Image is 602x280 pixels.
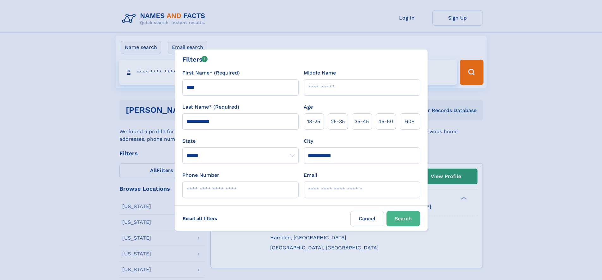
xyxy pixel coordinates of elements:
label: City [304,137,313,145]
div: Filters [182,55,208,64]
label: Cancel [350,211,384,226]
label: Last Name* (Required) [182,103,239,111]
label: State [182,137,299,145]
span: 60+ [405,118,415,125]
span: 35‑45 [355,118,369,125]
span: 18‑25 [307,118,320,125]
label: Phone Number [182,171,219,179]
label: Middle Name [304,69,336,77]
label: First Name* (Required) [182,69,240,77]
label: Email [304,171,317,179]
span: 25‑35 [331,118,345,125]
label: Age [304,103,313,111]
span: 45‑60 [378,118,393,125]
button: Search [386,211,420,226]
label: Reset all filters [179,211,221,226]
